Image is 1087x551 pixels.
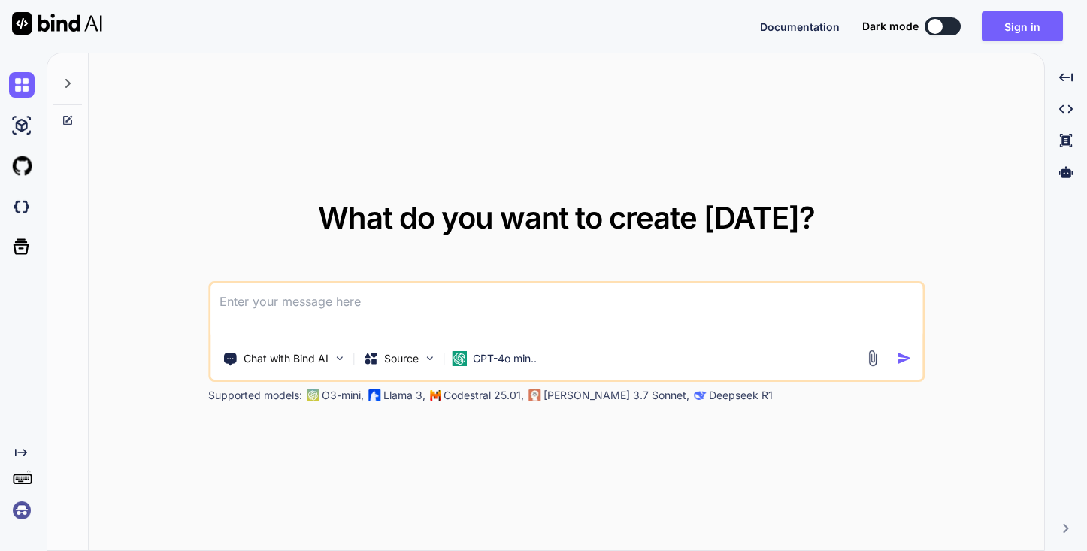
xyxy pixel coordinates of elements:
[208,388,302,403] p: Supported models:
[862,19,919,34] span: Dark mode
[9,113,35,138] img: ai-studio
[322,388,364,403] p: O3-mini,
[694,389,706,401] img: claude
[528,389,540,401] img: claude
[896,350,912,366] img: icon
[318,199,815,236] span: What do you want to create [DATE]?
[452,351,467,366] img: GPT-4o mini
[543,388,689,403] p: [PERSON_NAME] 3.7 Sonnet,
[423,352,436,365] img: Pick Models
[760,19,840,35] button: Documentation
[9,498,35,523] img: signin
[9,72,35,98] img: chat
[307,389,319,401] img: GPT-4
[12,12,102,35] img: Bind AI
[384,351,419,366] p: Source
[368,389,380,401] img: Llama2
[430,390,441,401] img: Mistral-AI
[982,11,1063,41] button: Sign in
[333,352,346,365] img: Pick Tools
[244,351,329,366] p: Chat with Bind AI
[709,388,773,403] p: Deepseek R1
[444,388,524,403] p: Codestral 25.01,
[864,350,881,367] img: attachment
[9,153,35,179] img: githubLight
[760,20,840,33] span: Documentation
[473,351,537,366] p: GPT-4o min..
[9,194,35,219] img: darkCloudIdeIcon
[383,388,425,403] p: Llama 3,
